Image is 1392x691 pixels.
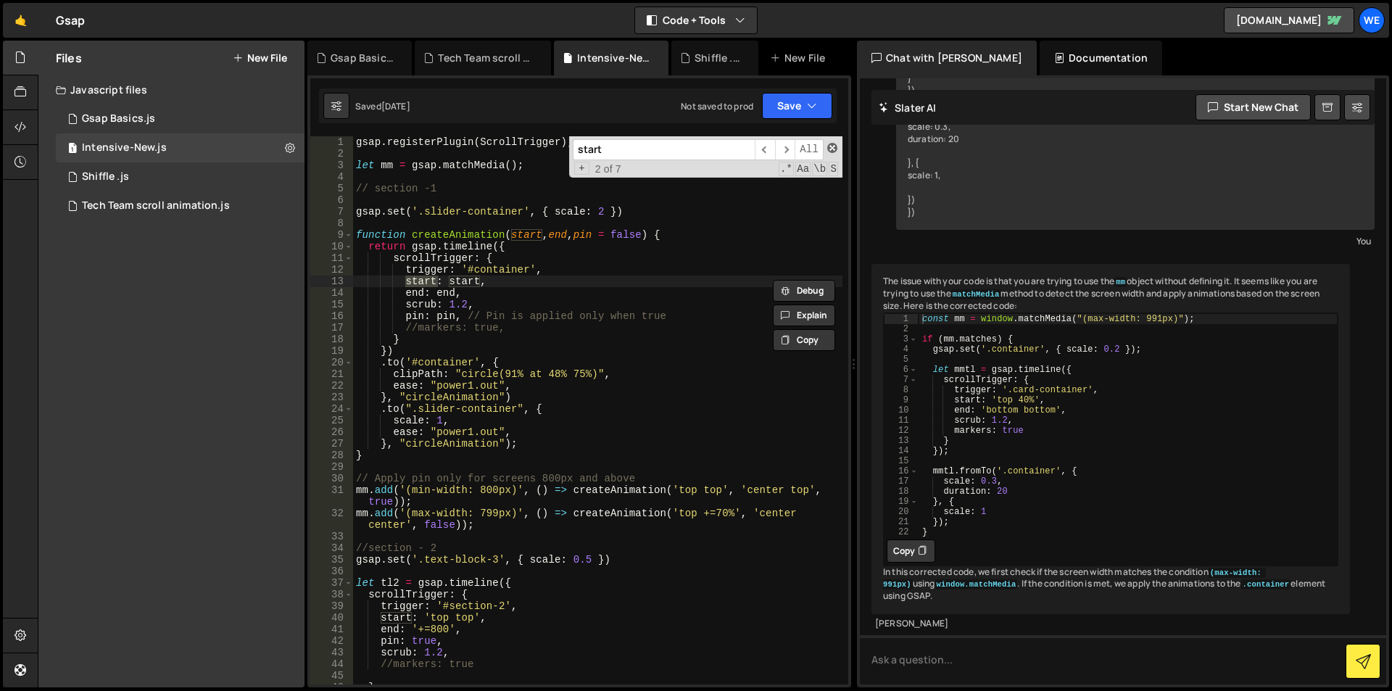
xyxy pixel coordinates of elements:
div: 19 [310,345,353,357]
div: Chat with [PERSON_NAME] [857,41,1037,75]
div: 24 [310,403,353,415]
div: 23 [310,392,353,403]
button: Explain [773,305,835,326]
div: 27 [310,438,353,450]
div: 14 [310,287,353,299]
div: 1 [884,314,918,324]
div: 17 [884,476,918,487]
span: ​ [755,139,775,160]
button: Save [762,93,832,119]
div: 15 [884,456,918,466]
div: 13509/45126.js [56,191,304,220]
h2: Files [56,50,82,66]
div: 2 [310,148,353,160]
div: 29 [310,461,353,473]
div: 8 [310,218,353,229]
div: 36 [310,566,353,577]
div: Tech Team scroll animation.js [82,199,230,212]
span: Search In Selection [829,162,838,176]
div: 13509/33937.js [56,104,304,133]
div: 7 [884,375,918,385]
span: CaseSensitive Search [795,162,811,176]
div: 13 [310,276,353,287]
div: 6 [884,365,918,375]
div: Saved [355,100,410,112]
div: 40 [310,612,353,624]
button: Code + Tools [635,7,757,33]
span: 2 of 7 [589,163,627,175]
div: Javascript files [38,75,304,104]
div: 12 [310,264,353,276]
span: Alt-Enter [795,139,824,160]
div: Gsap [56,12,86,29]
div: 28 [310,450,353,461]
div: 31 [310,484,353,508]
div: 10 [884,405,918,415]
div: [DATE] [381,100,410,112]
div: 11 [310,252,353,264]
a: we [1359,7,1385,33]
div: 3 [310,160,353,171]
div: 8 [884,385,918,395]
div: 32 [310,508,353,531]
span: 1 [68,144,77,155]
div: 13509/35843.js [56,133,304,162]
button: New File [233,52,287,64]
div: Shiffle .js [695,51,741,65]
div: 18 [310,334,353,345]
div: 22 [310,380,353,392]
div: 1 [310,136,353,148]
div: 14 [884,446,918,456]
div: 5 [884,355,918,365]
div: 34 [310,542,353,554]
span: Whole Word Search [812,162,827,176]
div: 20 [310,357,353,368]
div: 12 [884,426,918,436]
div: 39 [310,600,353,612]
div: 19 [884,497,918,507]
span: Toggle Replace mode [574,162,589,175]
div: Not saved to prod [681,100,753,112]
div: Gsap Basics.js [331,51,394,65]
div: Shiffle .js [82,170,129,183]
div: 4 [310,171,353,183]
div: The issue with your code is that you are trying to use the object without defining it. It seems l... [871,264,1350,614]
div: 21 [884,517,918,527]
div: 10 [310,241,353,252]
div: [PERSON_NAME] [875,618,1346,630]
div: 13 [884,436,918,446]
div: 9 [310,229,353,241]
div: 7 [310,206,353,218]
div: 30 [310,473,353,484]
div: Documentation [1040,41,1162,75]
h2: Slater AI [879,101,937,115]
div: 5 [310,183,353,194]
div: Intensive-New.js [82,141,167,154]
div: 22 [884,527,918,537]
div: 41 [310,624,353,635]
div: 13509/34691.js [56,162,304,191]
code: mm [1114,277,1127,287]
div: 43 [310,647,353,658]
button: Copy [773,329,835,351]
code: matchMedia [951,289,1001,299]
div: 9 [884,395,918,405]
code: .container [1241,579,1291,589]
div: 18 [884,487,918,497]
div: 38 [310,589,353,600]
div: 25 [310,415,353,426]
div: Tech Team scroll animation.js [438,51,534,65]
div: 15 [310,299,353,310]
div: 20 [884,507,918,517]
code: (max-width: 991px) [883,568,1266,590]
a: 🤙 [3,3,38,38]
span: RegExp Search [779,162,794,176]
button: Debug [773,280,835,302]
div: 45 [310,670,353,682]
a: [DOMAIN_NAME] [1224,7,1354,33]
div: 17 [310,322,353,334]
div: New File [770,51,831,65]
code: window.matchMedia [935,579,1018,589]
span: ​ [775,139,795,160]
